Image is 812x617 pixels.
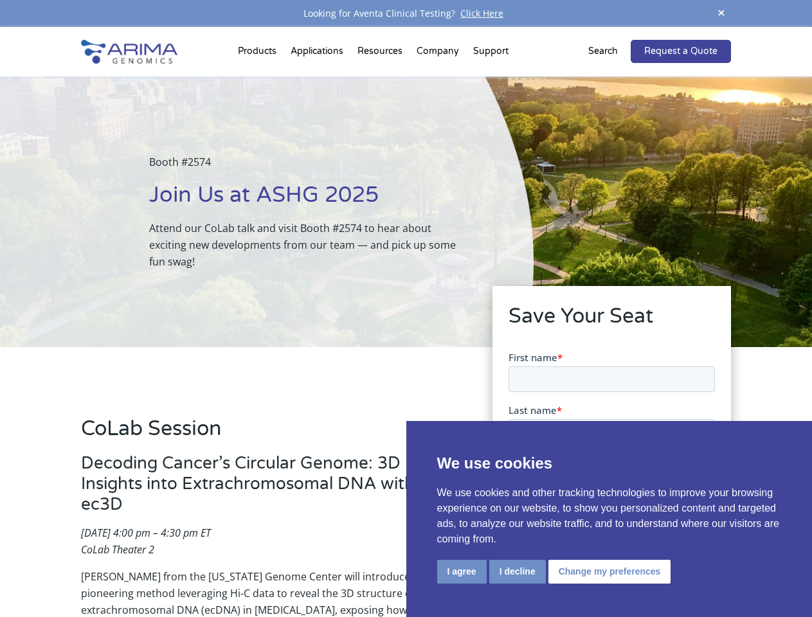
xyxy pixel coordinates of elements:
button: I agree [437,560,487,584]
a: Request a Quote [631,40,731,63]
em: [DATE] 4:00 pm – 4:30 pm ET [81,526,211,540]
h2: CoLab Session [81,415,456,453]
div: Looking for Aventa Clinical Testing? [81,5,730,22]
a: Click Here [455,7,509,19]
p: Attend our CoLab talk and visit Booth #2574 to hear about exciting new developments from our team... [149,220,469,270]
em: CoLab Theater 2 [81,542,154,557]
h1: Join Us at ASHG 2025 [149,181,469,220]
button: I decline [489,560,546,584]
p: Booth #2574 [149,154,469,181]
h2: Save Your Seat [509,302,715,341]
p: Search [588,43,618,60]
p: We use cookies [437,452,782,475]
button: Change my preferences [548,560,671,584]
h3: Decoding Cancer’s Circular Genome: 3D Insights into Extrachromosomal DNA with ec3D [81,453,456,524]
p: We use cookies and other tracking technologies to improve your browsing experience on our website... [437,485,782,547]
img: Arima-Genomics-logo [81,40,177,64]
